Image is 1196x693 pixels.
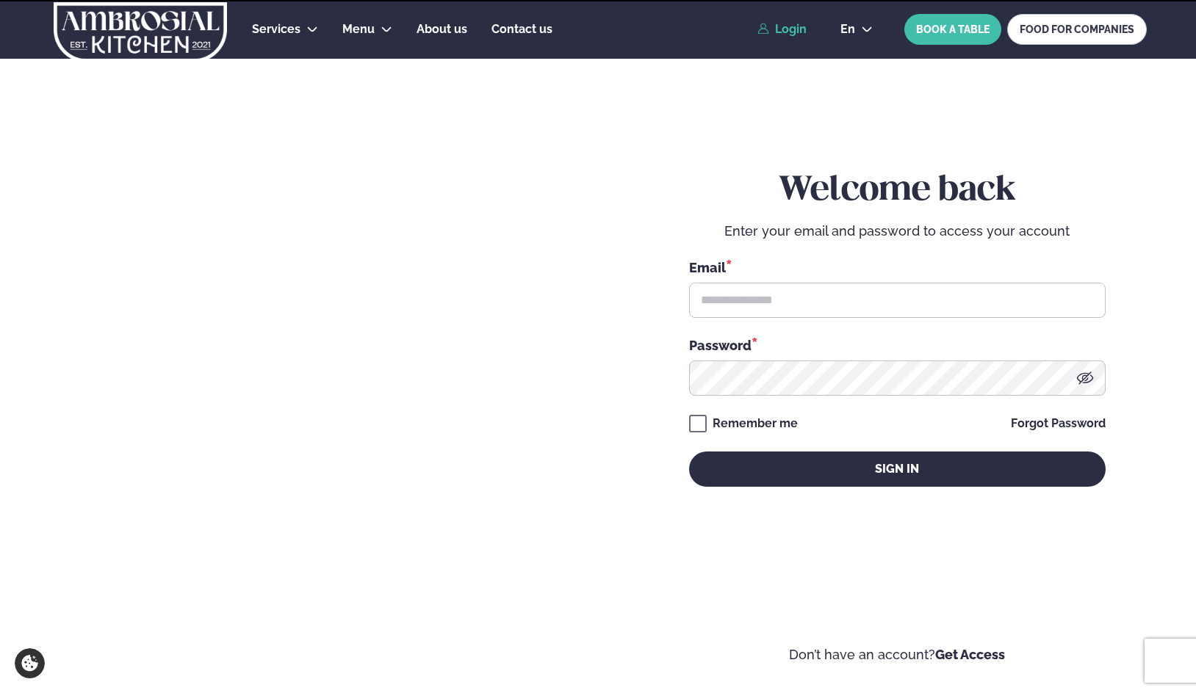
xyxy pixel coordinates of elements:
[757,23,807,36] a: Login
[342,22,375,36] span: Menu
[935,647,1005,662] a: Get Access
[689,170,1106,211] h2: Welcome back
[689,451,1106,487] button: Sign in
[491,22,552,36] span: Contact us
[904,14,1001,45] button: BOOK A TABLE
[689,258,1106,277] div: Email
[1007,14,1147,45] a: FOOD FOR COMPANIES
[491,21,552,38] a: Contact us
[44,429,349,552] h2: Welcome to Ambrosial kitchen!
[417,22,467,36] span: About us
[342,21,375,38] a: Menu
[252,22,300,36] span: Services
[15,648,45,678] a: Cookie settings
[829,23,885,35] button: en
[417,21,467,38] a: About us
[642,646,1152,664] p: Don’t have an account?
[44,570,349,605] p: If there’s anything that unites people it’s culinary adventure.
[689,335,1106,355] div: Password
[53,2,228,62] img: logo
[252,21,300,38] a: Services
[1011,418,1106,429] a: Forgot Password
[840,23,855,35] span: en
[689,222,1106,240] p: Enter your email and password to access your account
